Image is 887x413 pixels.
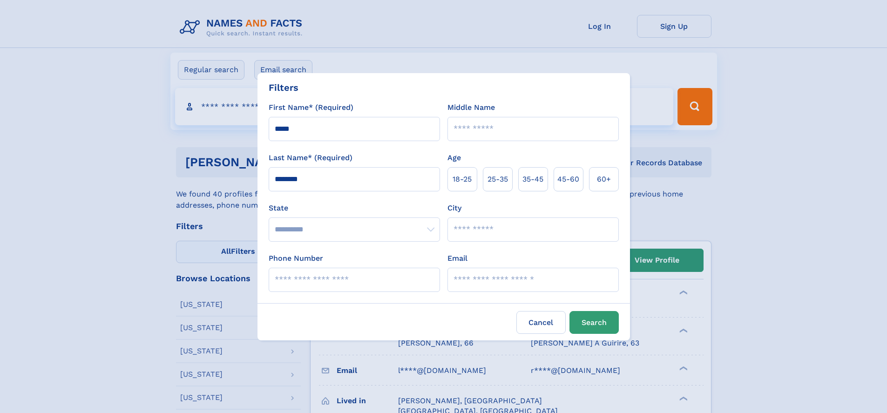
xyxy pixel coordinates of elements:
[269,81,298,95] div: Filters
[516,311,566,334] label: Cancel
[522,174,543,185] span: 35‑45
[447,152,461,163] label: Age
[269,253,323,264] label: Phone Number
[269,203,440,214] label: State
[269,152,352,163] label: Last Name* (Required)
[569,311,619,334] button: Search
[269,102,353,113] label: First Name* (Required)
[447,253,467,264] label: Email
[557,174,579,185] span: 45‑60
[447,102,495,113] label: Middle Name
[597,174,611,185] span: 60+
[447,203,461,214] label: City
[488,174,508,185] span: 25‑35
[453,174,472,185] span: 18‑25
